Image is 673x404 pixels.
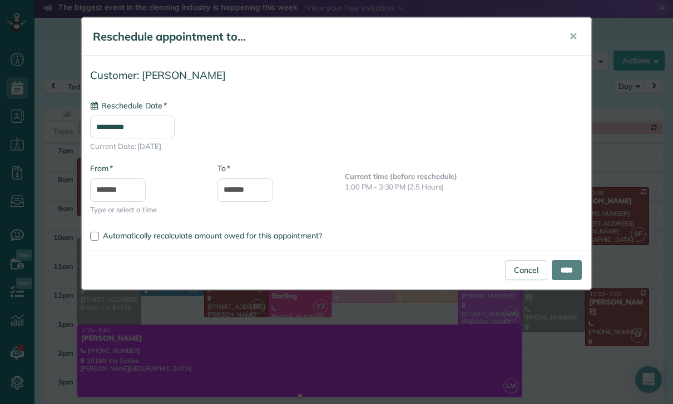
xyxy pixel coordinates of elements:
span: Automatically recalculate amount owed for this appointment? [103,231,322,241]
label: From [90,163,113,174]
span: Type or select a time [90,205,201,215]
span: Current Date: [DATE] [90,141,583,152]
label: To [217,163,230,174]
b: Current time (before reschedule) [345,172,457,181]
a: Cancel [505,260,547,280]
h5: Reschedule appointment to... [93,29,553,44]
label: Reschedule Date [90,100,167,111]
span: ✕ [569,30,577,43]
h4: Customer: [PERSON_NAME] [90,69,583,81]
p: 1:00 PM - 3:30 PM (2.5 Hours) [345,182,583,192]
